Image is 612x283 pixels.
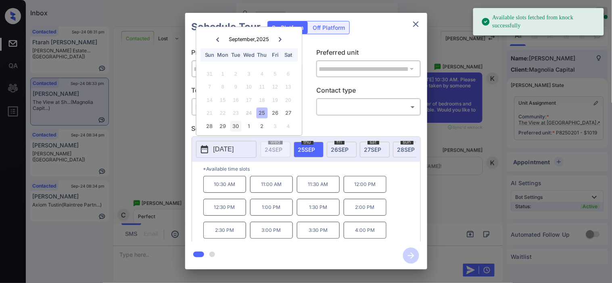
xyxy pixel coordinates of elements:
[244,50,255,60] div: Wed
[217,121,228,132] div: Choose Monday, September 29th, 2025
[393,142,423,157] div: date-select
[270,108,281,119] div: Choose Friday, September 26th, 2025
[204,50,215,60] div: Sun
[270,82,281,93] div: Not available Friday, September 12th, 2025
[204,121,215,132] div: Choose Sunday, September 28th, 2025
[257,50,267,60] div: Thu
[257,82,267,93] div: Not available Thursday, September 11th, 2025
[298,146,315,153] span: 25 SEP
[244,82,255,93] div: Not available Wednesday, September 10th, 2025
[408,16,424,32] button: close
[230,68,241,79] div: Not available Tuesday, September 2nd, 2025
[204,95,215,105] div: Not available Sunday, September 14th, 2025
[204,82,215,93] div: Not available Sunday, September 7th, 2025
[334,140,345,145] span: fri
[217,68,228,79] div: Not available Monday, September 1st, 2025
[268,21,308,34] div: On Platform
[230,121,241,132] div: Choose Tuesday, September 30th, 2025
[283,82,294,93] div: Not available Saturday, September 13th, 2025
[327,142,357,157] div: date-select
[283,121,294,132] div: Not available Saturday, October 4th, 2025
[230,95,241,105] div: Not available Tuesday, September 16th, 2025
[203,162,420,176] p: *Available time slots
[257,121,267,132] div: Choose Thursday, October 2nd, 2025
[192,85,296,98] p: Tour type
[203,176,246,193] p: 10:30 AM
[270,68,281,79] div: Not available Friday, September 5th, 2025
[244,68,255,79] div: Not available Wednesday, September 3rd, 2025
[316,48,421,60] p: Preferred unit
[397,146,415,153] span: 28 SEP
[217,95,228,105] div: Not available Monday, September 15th, 2025
[192,124,421,136] p: Select slot
[196,141,257,158] button: [DATE]
[364,146,382,153] span: 27 SEP
[301,140,313,145] span: thu
[230,108,241,119] div: Not available Tuesday, September 23rd, 2025
[192,48,296,60] p: Preferred community
[250,199,293,216] p: 1:00 PM
[297,222,340,239] p: 3:30 PM
[230,82,241,93] div: Not available Tuesday, September 9th, 2025
[344,222,386,239] p: 4:00 PM
[368,140,379,145] span: sat
[257,108,267,119] div: Choose Thursday, September 25th, 2025
[203,199,246,216] p: 12:30 PM
[257,95,267,105] div: Not available Thursday, September 18th, 2025
[316,85,421,98] p: Contact type
[398,245,424,266] button: btn-next
[297,199,340,216] p: 1:30 PM
[270,121,281,132] div: Not available Friday, October 3rd, 2025
[203,222,246,239] p: 2:30 PM
[294,142,324,157] div: date-select
[194,100,294,114] div: In Person
[331,146,349,153] span: 26 SEP
[257,68,267,79] div: Not available Thursday, September 4th, 2025
[244,108,255,119] div: Not available Wednesday, September 24th, 2025
[185,13,267,41] h2: Schedule Tour
[283,68,294,79] div: Not available Saturday, September 6th, 2025
[283,50,294,60] div: Sat
[244,95,255,105] div: Not available Wednesday, September 17th, 2025
[229,36,269,42] div: September , 2025
[250,222,293,239] p: 3:00 PM
[244,121,255,132] div: Choose Wednesday, October 1st, 2025
[204,108,215,119] div: Not available Sunday, September 21st, 2025
[217,82,228,93] div: Not available Monday, September 8th, 2025
[199,67,299,132] div: month 2025-09
[344,176,386,193] p: 12:00 PM
[204,68,215,79] div: Not available Sunday, August 31st, 2025
[270,95,281,105] div: Not available Friday, September 19th, 2025
[283,108,294,119] div: Choose Saturday, September 27th, 2025
[283,95,294,105] div: Not available Saturday, September 20th, 2025
[401,140,414,145] span: sun
[309,21,349,34] div: Off Platform
[270,50,281,60] div: Fri
[344,199,386,216] p: 2:00 PM
[297,176,340,193] p: 11:30 AM
[213,145,234,154] p: [DATE]
[217,50,228,60] div: Mon
[481,10,597,33] div: Available slots fetched from knock successfully
[360,142,390,157] div: date-select
[250,176,293,193] p: 11:00 AM
[217,108,228,119] div: Not available Monday, September 22nd, 2025
[230,50,241,60] div: Tue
